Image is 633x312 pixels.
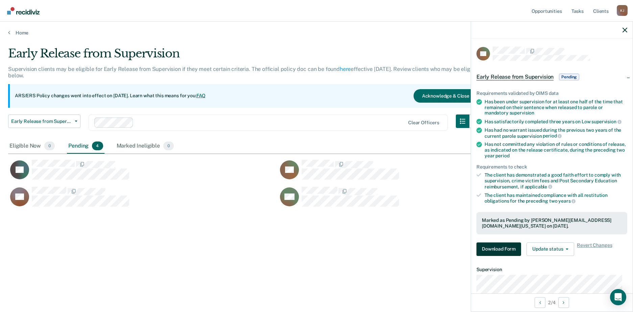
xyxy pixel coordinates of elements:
[67,139,104,154] div: Pending
[15,93,206,99] p: ARS/ERS Policy changes went into effect on [DATE]. Learn what this means for you:
[44,141,55,150] span: 0
[525,184,552,189] span: applicable
[526,242,574,256] button: Update status
[485,192,627,204] div: The client has maintained compliance with all restitution obligations for the preceding two
[485,172,627,189] div: The client has demonstrated a good faith effort to comply with supervision, crime victim fees and...
[535,297,545,308] button: Previous Opportunity
[8,66,479,79] p: Supervision clients may be eligible for Early Release from Supervision if they meet certain crite...
[278,159,548,186] div: CaseloadOpportunityCell-03988183
[577,242,612,256] span: Revert Changes
[559,74,579,80] span: Pending
[558,297,569,308] button: Next Opportunity
[8,159,278,186] div: CaseloadOpportunityCell-02854882
[340,66,351,72] a: here
[495,153,509,158] span: period
[7,7,40,15] img: Recidiviz
[11,119,72,124] span: Early Release from Supervision
[476,242,521,256] button: Download Form
[476,74,554,80] span: Early Release from Supervision
[485,127,627,139] div: Has had no warrant issued during the previous two years of the current parole supervision
[92,141,103,150] span: 4
[471,66,633,88] div: Early Release from SupervisionPending
[476,242,524,256] a: Navigate to form link
[482,217,622,229] div: Marked as Pending by [PERSON_NAME][EMAIL_ADDRESS][DOMAIN_NAME][US_STATE] on [DATE].
[278,186,548,213] div: CaseloadOpportunityCell-02694527
[558,198,576,204] span: years
[196,93,206,98] a: FAQ
[476,164,627,170] div: Requirements to check
[617,5,628,16] div: K J
[163,141,174,150] span: 0
[510,110,534,115] span: supervision
[591,119,621,124] span: supervision
[8,30,625,36] a: Home
[8,186,278,213] div: CaseloadOpportunityCell-04165753
[610,289,626,305] div: Open Intercom Messenger
[471,293,633,311] div: 2 / 4
[8,139,56,154] div: Eligible Now
[485,141,627,158] div: Has not committed any violation of rules or conditions of release, as indicated on the release ce...
[408,120,439,126] div: Clear officers
[485,99,627,116] div: Has been under supervision for at least one half of the time that remained on their sentence when...
[115,139,175,154] div: Marked Ineligible
[485,119,627,125] div: Has satisfactorily completed three years on Low
[617,5,628,16] button: Profile dropdown button
[476,90,627,96] div: Requirements validated by OIMS data
[476,267,627,272] dt: Supervision
[8,47,483,66] div: Early Release from Supervision
[543,133,562,138] span: period
[414,89,478,103] button: Acknowledge & Close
